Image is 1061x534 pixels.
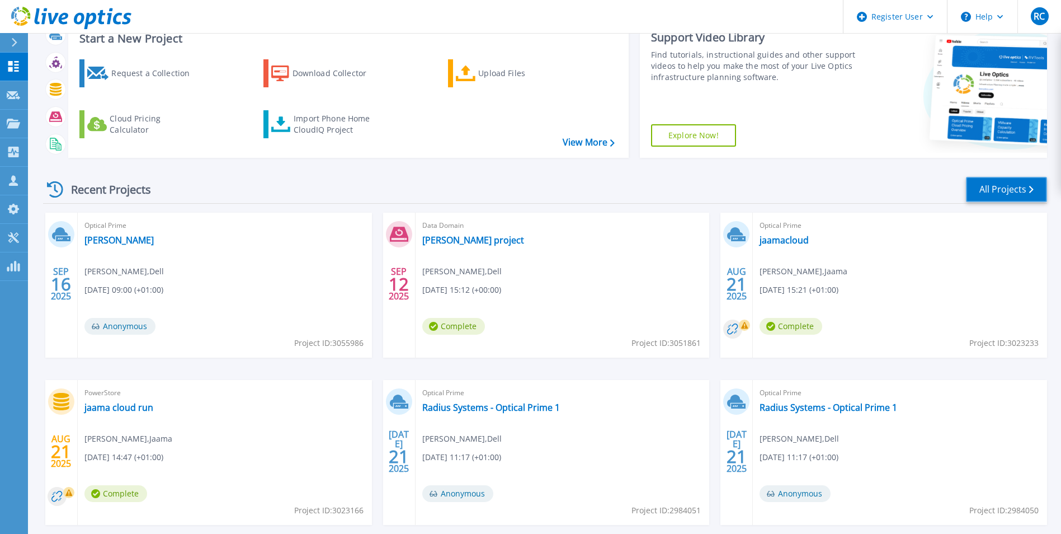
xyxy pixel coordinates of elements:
span: [DATE] 15:12 (+00:00) [422,284,501,296]
span: PowerStore [84,387,365,399]
span: [PERSON_NAME] , Dell [422,433,502,445]
span: [DATE] 09:00 (+01:00) [84,284,163,296]
div: Support Video Library [651,30,859,45]
span: Complete [422,318,485,335]
a: [PERSON_NAME] [84,235,154,246]
span: [PERSON_NAME] , Jaama [760,265,847,278]
span: Anonymous [422,485,493,502]
span: Optical Prime [84,219,365,232]
span: 16 [51,279,71,289]
span: Optical Prime [760,387,1040,399]
span: 21 [51,447,71,456]
a: Radius Systems - Optical Prime 1 [422,402,560,413]
span: [PERSON_NAME] , Dell [84,265,164,278]
div: Recent Projects [43,176,166,203]
a: jaamacloud [760,235,809,246]
div: Cloud Pricing Calculator [110,113,199,135]
div: Upload Files [478,62,568,85]
div: Find tutorials, instructional guides and other support videos to help you make the most of your L... [651,49,859,83]
div: Download Collector [293,62,382,85]
span: Optical Prime [760,219,1040,232]
h3: Start a New Project [79,32,614,45]
span: [PERSON_NAME] , Jaama [84,433,172,445]
span: Complete [760,318,822,335]
div: [DATE] 2025 [388,431,409,472]
div: AUG 2025 [726,264,747,305]
span: Anonymous [84,318,155,335]
a: All Projects [966,177,1047,202]
a: Upload Files [448,59,573,87]
a: Cloud Pricing Calculator [79,110,204,138]
a: Request a Collection [79,59,204,87]
div: AUG 2025 [50,431,72,472]
span: Project ID: 3023233 [969,337,1039,349]
div: [DATE] 2025 [726,431,747,472]
span: Anonymous [760,485,831,502]
a: Radius Systems - Optical Prime 1 [760,402,897,413]
span: Project ID: 3055986 [294,337,364,349]
a: jaama cloud run [84,402,153,413]
span: [PERSON_NAME] , Dell [760,433,839,445]
div: Import Phone Home CloudIQ Project [294,113,381,135]
span: 21 [727,452,747,461]
span: Complete [84,485,147,502]
a: [PERSON_NAME] project [422,235,524,246]
a: Download Collector [263,59,388,87]
span: 21 [727,279,747,289]
div: SEP 2025 [388,264,409,305]
span: Data Domain [422,219,703,232]
span: Optical Prime [422,387,703,399]
div: Request a Collection [111,62,201,85]
span: Project ID: 3051861 [631,337,701,349]
span: Project ID: 3023166 [294,504,364,517]
span: [PERSON_NAME] , Dell [422,265,502,278]
span: [DATE] 14:47 (+01:00) [84,451,163,463]
a: View More [563,137,615,148]
span: 21 [389,452,409,461]
span: [DATE] 15:21 (+01:00) [760,284,838,296]
span: [DATE] 11:17 (+01:00) [422,451,501,463]
a: Explore Now! [651,124,736,147]
span: [DATE] 11:17 (+01:00) [760,451,838,463]
span: RC [1034,12,1045,21]
div: SEP 2025 [50,264,72,305]
span: 12 [389,279,409,289]
span: Project ID: 2984050 [969,504,1039,517]
span: Project ID: 2984051 [631,504,701,517]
